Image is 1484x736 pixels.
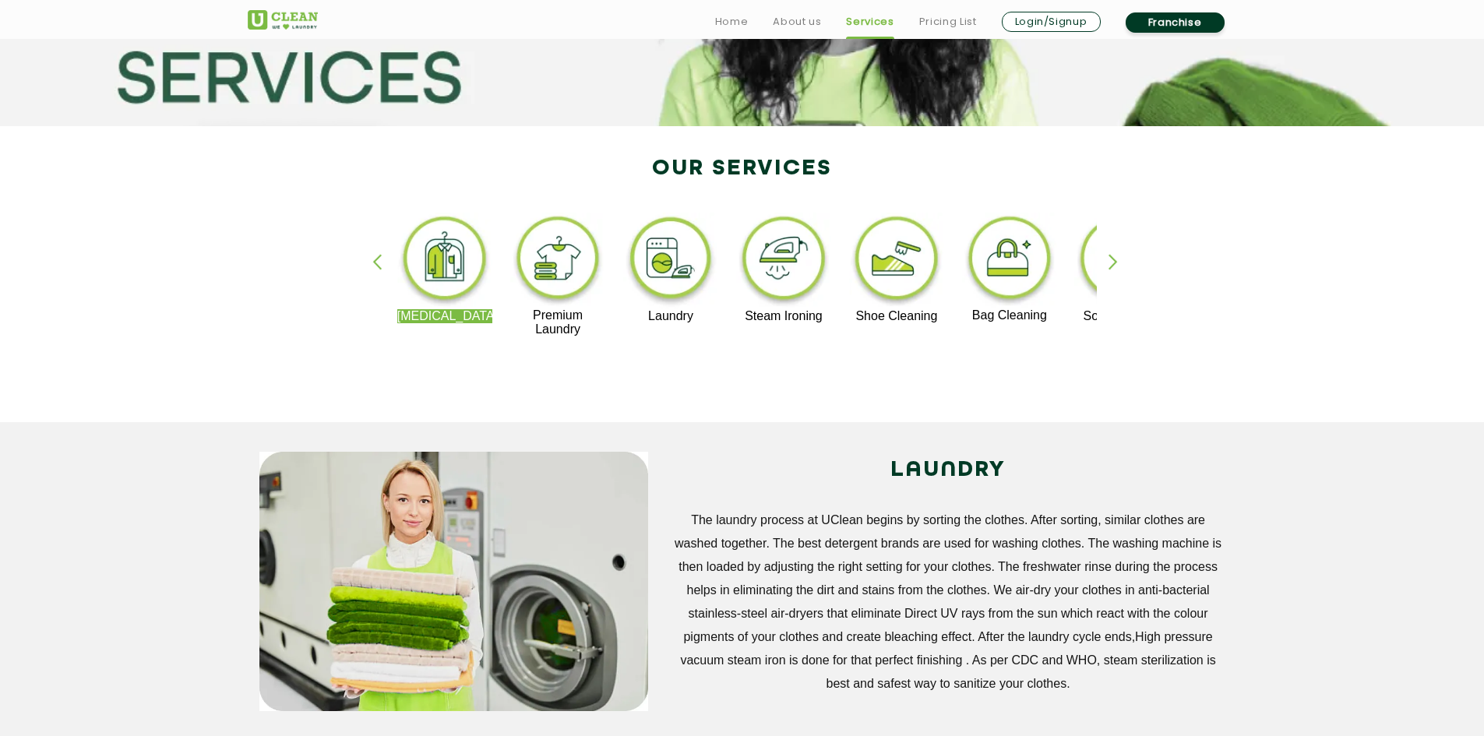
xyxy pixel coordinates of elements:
img: premium_laundry_cleaning_11zon.webp [510,213,606,308]
a: Services [846,12,894,31]
p: Premium Laundry [510,308,606,336]
h2: LAUNDRY [672,452,1225,489]
a: Pricing List [919,12,977,31]
p: The laundry process at UClean begins by sorting the clothes. After sorting, similar clothes are w... [672,509,1225,696]
img: laundry_cleaning_11zon.webp [623,213,719,309]
a: About us [773,12,821,31]
img: sofa_cleaning_11zon.webp [1074,213,1170,309]
p: Laundry [623,309,719,323]
a: Login/Signup [1002,12,1101,32]
p: [MEDICAL_DATA] [397,309,493,323]
p: Shoe Cleaning [849,309,945,323]
img: steam_ironing_11zon.webp [736,213,832,309]
img: dry_cleaning_11zon.webp [397,213,493,309]
p: Steam Ironing [736,309,832,323]
a: Franchise [1126,12,1225,33]
p: Sofa Cleaning [1074,309,1170,323]
p: Bag Cleaning [962,308,1058,322]
a: Home [715,12,749,31]
img: service_main_image_11zon.webp [259,452,648,711]
img: bag_cleaning_11zon.webp [962,213,1058,308]
img: UClean Laundry and Dry Cleaning [248,10,318,30]
img: shoe_cleaning_11zon.webp [849,213,945,309]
